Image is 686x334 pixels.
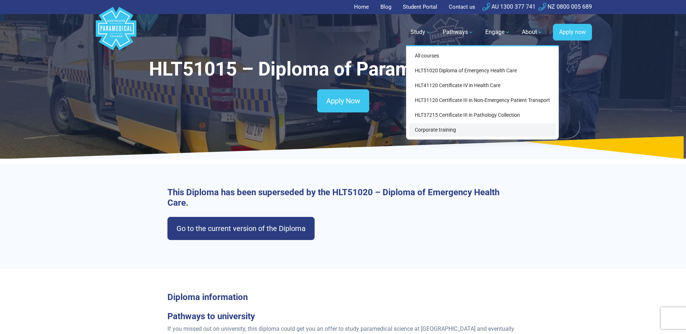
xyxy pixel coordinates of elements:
a: HLT41120 Certificate IV in Health Care [409,79,556,92]
a: HLT31120 Certificate III in Non-Emergency Patient Transport [409,94,556,107]
a: Engage [481,22,515,42]
a: All courses [409,49,556,63]
a: Pathways [438,22,478,42]
a: Australian Paramedical College [94,14,138,51]
a: Corporate training [409,123,556,137]
a: AU 1300 377 741 [482,3,536,10]
h3: Diploma information [167,292,519,303]
a: NZ 0800 005 689 [538,3,592,10]
a: Study [406,22,435,42]
a: HLT51020 Diploma of Emergency Health Care [409,64,556,77]
h3: Pathways to university [167,311,519,322]
a: Apply now [553,24,592,40]
h3: This Diploma has been superseded by the HLT51020 – Diploma of Emergency Health Care. [167,187,519,208]
a: Go to the current version of the Diploma [167,217,315,240]
h1: HLT51015 – Diploma of Paramedical Science [132,58,555,81]
a: HLT37215 Certificate III in Pathology Collection [409,108,556,122]
div: Study [406,45,559,140]
a: About [517,22,547,42]
a: Apply Now [317,89,369,112]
